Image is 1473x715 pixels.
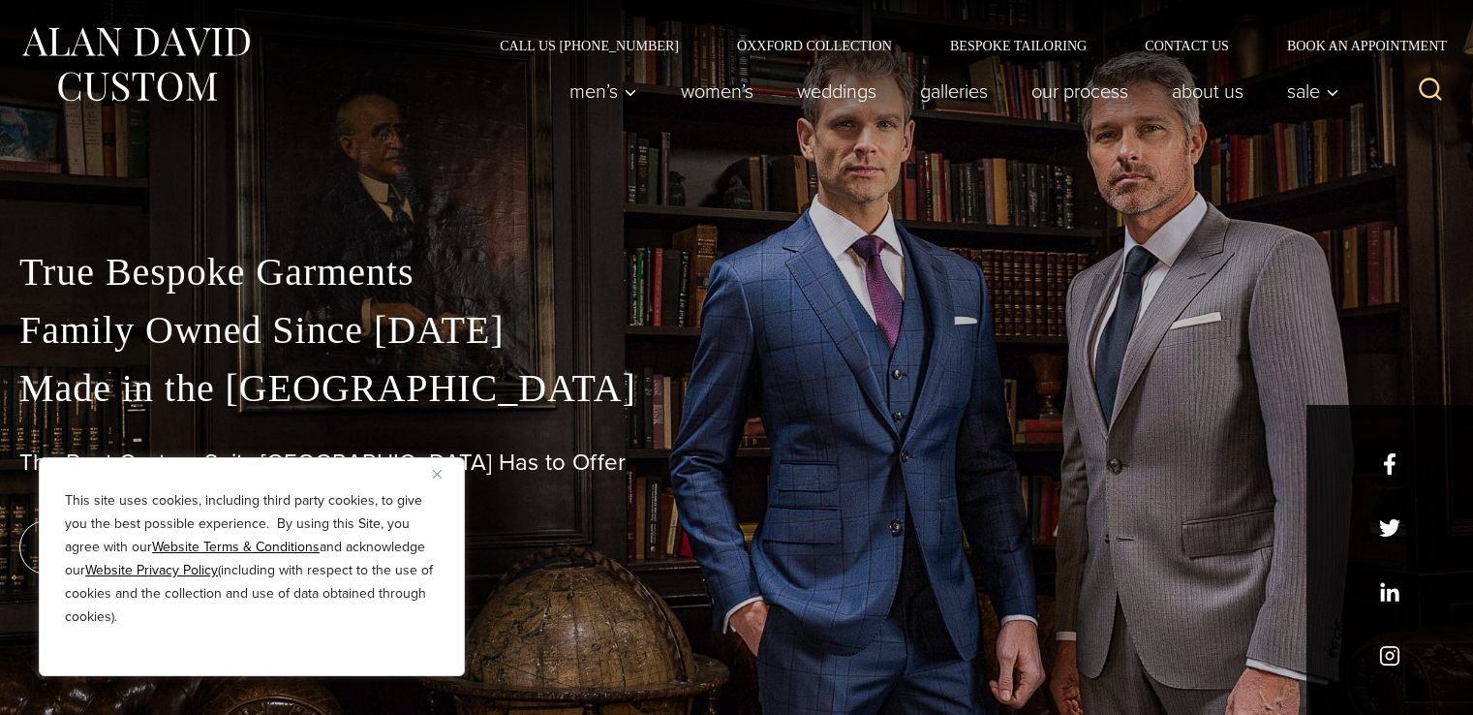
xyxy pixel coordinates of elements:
span: Men’s [569,81,637,101]
a: Women’s [660,72,776,110]
span: Sale [1287,81,1339,101]
h1: The Best Custom Suits [GEOGRAPHIC_DATA] Has to Offer [19,449,1454,477]
a: Bespoke Tailoring [921,39,1116,52]
img: Close [433,470,442,479]
a: Book an Appointment [1258,39,1454,52]
a: Our Process [1010,72,1151,110]
a: Contact Us [1116,39,1258,52]
a: Website Privacy Policy [85,560,218,580]
nav: Primary Navigation [548,72,1350,110]
a: book an appointment [19,520,291,575]
a: About Us [1151,72,1266,110]
a: weddings [776,72,899,110]
img: Alan David Custom [19,21,252,108]
button: Close [433,462,456,485]
a: Galleries [899,72,1010,110]
button: View Search Form [1407,68,1454,114]
p: True Bespoke Garments Family Owned Since [DATE] Made in the [GEOGRAPHIC_DATA] [19,243,1454,418]
a: Call Us [PHONE_NUMBER] [471,39,708,52]
p: This site uses cookies, including third party cookies, to give you the best possible experience. ... [65,489,439,629]
a: Website Terms & Conditions [152,537,320,557]
nav: Secondary Navigation [471,39,1454,52]
a: Oxxford Collection [708,39,921,52]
